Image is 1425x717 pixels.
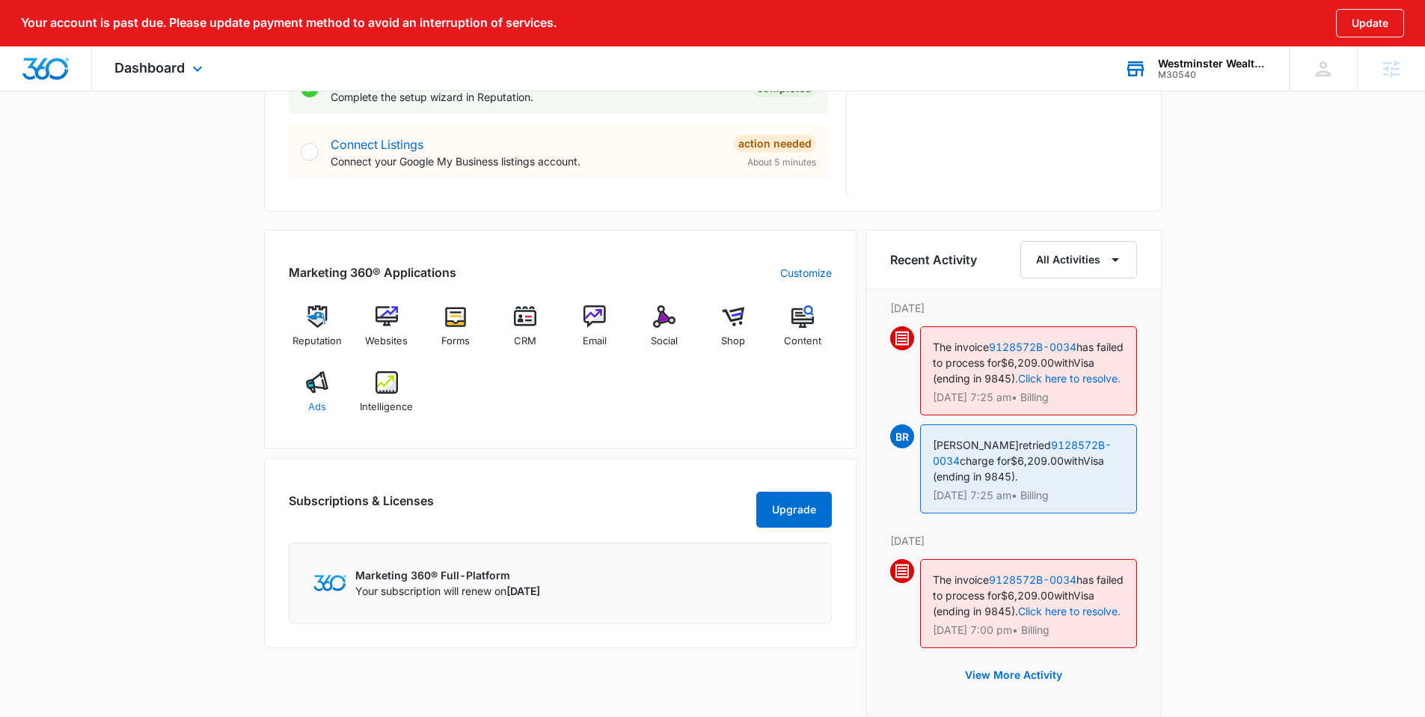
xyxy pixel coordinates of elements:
[1158,58,1267,70] div: account name
[933,490,1124,501] p: [DATE] 7:25 am • Billing
[1336,9,1404,37] button: Update
[747,156,816,169] span: About 5 minutes
[933,392,1124,403] p: [DATE] 7:25 am • Billing
[289,305,346,359] a: Reputation
[1001,356,1054,369] span: $6,209.00
[21,16,557,30] p: Your account is past due. Please update payment method to avoid an interruption of services.
[933,625,1124,635] p: [DATE] 7:00 pm • Billing
[774,305,832,359] a: Content
[890,251,977,269] h6: Recent Activity
[933,439,1019,451] span: [PERSON_NAME]
[989,341,1076,353] a: 9128572B-0034
[289,371,346,425] a: Ads
[289,263,456,281] h2: Marketing 360® Applications
[308,400,326,415] span: Ads
[1020,241,1137,278] button: All Activities
[734,135,816,153] div: Action Needed
[360,400,413,415] span: Intelligence
[358,305,415,359] a: Websites
[365,334,408,349] span: Websites
[1018,605,1121,617] a: Click here to resolve.
[1001,589,1054,602] span: $6,209.00
[289,492,434,522] h2: Subscriptions & Licenses
[355,583,540,599] p: Your subscription will renew on
[1054,356,1073,369] span: with
[427,305,485,359] a: Forms
[331,137,423,152] a: Connect Listings
[933,341,989,353] span: The invoice
[583,334,607,349] span: Email
[1064,454,1083,467] span: with
[292,334,342,349] span: Reputation
[989,573,1076,586] a: 9128572B-0034
[960,454,1011,467] span: charge for
[721,334,745,349] span: Shop
[331,153,722,169] p: Connect your Google My Business listings account.
[355,567,540,583] p: Marketing 360® Full-Platform
[497,305,554,359] a: CRM
[784,334,821,349] span: Content
[1054,589,1073,602] span: with
[92,46,229,91] div: Dashboard
[506,585,540,597] span: [DATE]
[950,657,1077,693] button: View More Activity
[756,492,832,528] button: Upgrade
[1011,454,1064,467] span: $6,209.00
[890,533,1137,549] p: [DATE]
[114,60,185,76] span: Dashboard
[441,334,470,349] span: Forms
[514,334,536,349] span: CRM
[933,573,989,586] span: The invoice
[1158,70,1267,80] div: account id
[651,334,678,349] span: Social
[780,265,832,281] a: Customize
[313,575,346,591] img: Marketing 360 Logo
[890,300,1137,316] p: [DATE]
[566,305,624,359] a: Email
[705,305,762,359] a: Shop
[890,424,914,448] span: BR
[1019,439,1051,451] span: retried
[331,89,741,105] p: Complete the setup wizard in Reputation.
[635,305,693,359] a: Social
[1018,372,1121,385] a: Click here to resolve.
[358,371,415,425] a: Intelligence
